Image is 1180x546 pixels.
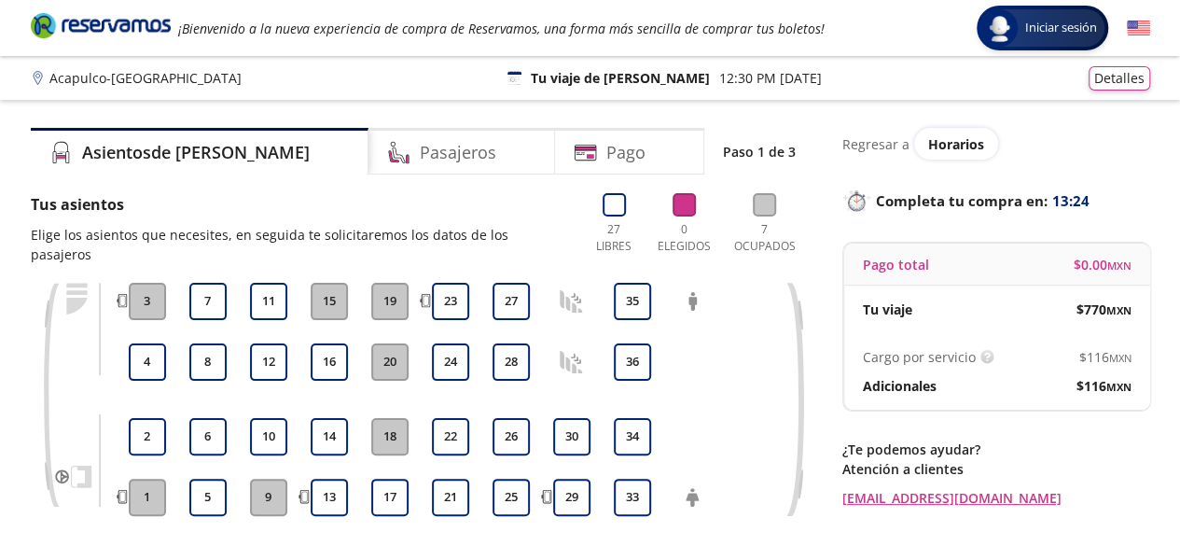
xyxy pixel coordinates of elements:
h4: Pago [606,140,646,165]
button: 13 [311,479,348,516]
p: Regresar a [842,134,909,154]
span: $ 116 [1076,376,1131,396]
button: 4 [129,343,166,381]
button: 9 [250,479,287,516]
p: Cargo por servicio [863,347,976,367]
button: 6 [189,418,227,455]
button: 17 [371,479,409,516]
button: 16 [311,343,348,381]
button: 25 [493,479,530,516]
button: English [1127,17,1150,40]
button: 28 [493,343,530,381]
button: 12 [250,343,287,381]
p: Tu viaje de [PERSON_NAME] [531,68,710,88]
p: 7 Ocupados [729,221,800,255]
button: 21 [432,479,469,516]
p: Adicionales [863,376,937,396]
button: Detalles [1089,66,1150,91]
button: 24 [432,343,469,381]
p: Pago total [863,255,929,274]
button: 18 [371,418,409,455]
p: Paso 1 de 3 [723,142,796,161]
em: ¡Bienvenido a la nueva experiencia de compra de Reservamos, una forma más sencilla de comprar tus... [178,20,825,37]
span: $ 0.00 [1074,255,1131,274]
button: 29 [553,479,590,516]
button: 5 [189,479,227,516]
a: Brand Logo [31,11,171,45]
button: 30 [553,418,590,455]
i: Brand Logo [31,11,171,39]
button: 2 [129,418,166,455]
button: 35 [614,283,651,320]
p: 0 Elegidos [653,221,715,255]
h4: Asientos de [PERSON_NAME] [82,140,310,165]
button: 15 [311,283,348,320]
button: 27 [493,283,530,320]
button: 7 [189,283,227,320]
small: MXN [1109,351,1131,365]
button: 11 [250,283,287,320]
span: 13:24 [1052,190,1090,212]
button: 8 [189,343,227,381]
small: MXN [1106,303,1131,317]
button: 20 [371,343,409,381]
button: 3 [129,283,166,320]
button: 10 [250,418,287,455]
p: Completa tu compra en : [842,188,1150,214]
span: $ 116 [1079,347,1131,367]
button: 1 [129,479,166,516]
h4: Pasajeros [420,140,496,165]
p: Elige los asientos que necesites, en seguida te solicitaremos los datos de los pasajeros [31,225,570,264]
button: 14 [311,418,348,455]
small: MXN [1106,380,1131,394]
button: 23 [432,283,469,320]
p: Tus asientos [31,193,570,216]
p: Tu viaje [863,300,912,319]
button: 19 [371,283,409,320]
button: 34 [614,418,651,455]
p: Acapulco - [GEOGRAPHIC_DATA] [49,68,242,88]
button: 26 [493,418,530,455]
button: 22 [432,418,469,455]
span: Iniciar sesión [1018,19,1104,37]
button: 36 [614,343,651,381]
span: Horarios [928,135,984,153]
button: 33 [614,479,651,516]
small: MXN [1107,259,1131,273]
span: $ 770 [1076,300,1131,319]
div: Regresar a ver horarios [842,128,1150,160]
p: 27 Libres [589,221,640,255]
p: ¿Te podemos ayudar? [842,440,1150,459]
a: [EMAIL_ADDRESS][DOMAIN_NAME] [842,488,1150,508]
p: 12:30 PM [DATE] [719,68,822,88]
p: Atención a clientes [842,459,1150,479]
